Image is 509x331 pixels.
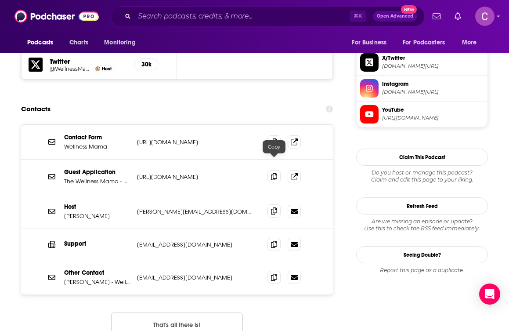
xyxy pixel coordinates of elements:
[137,208,253,215] p: [PERSON_NAME][EMAIL_ADDRESS][DOMAIN_NAME]
[64,168,130,176] p: Guest Application
[64,143,130,150] p: Wellness Mama
[137,274,253,281] p: [EMAIL_ADDRESS][DOMAIN_NAME]
[352,36,386,49] span: For Business
[95,66,100,71] img: Katie Wells
[382,54,484,62] span: X/Twitter
[382,115,484,121] span: https://www.youtube.com/@KatieWellnessMama
[350,11,366,22] span: ⌘ K
[403,36,445,49] span: For Podcasters
[64,34,94,51] a: Charts
[64,278,130,286] p: [PERSON_NAME] - Wellness Mama
[27,36,53,49] span: Podcasts
[137,241,253,248] p: [EMAIL_ADDRESS][DOMAIN_NAME]
[110,6,425,26] div: Search podcasts, credits, & more...
[382,106,484,114] span: YouTube
[382,89,484,95] span: instagram.com/wellnessmama
[64,203,130,211] p: Host
[263,140,285,153] div: Copy
[64,134,130,141] p: Contact Form
[377,14,413,18] span: Open Advanced
[141,61,151,68] h5: 30k
[475,7,495,26] img: User Profile
[356,246,488,263] a: Seeing Double?
[104,36,135,49] span: Monitoring
[397,34,458,51] button: open menu
[64,240,130,247] p: Support
[64,269,130,276] p: Other Contact
[401,5,417,14] span: New
[50,65,92,72] a: @WellnessMama
[429,9,444,24] a: Show notifications dropdown
[69,36,88,49] span: Charts
[456,34,488,51] button: open menu
[137,173,253,181] p: [URL][DOMAIN_NAME]
[356,218,488,232] div: Are we missing an episode or update? Use this to check the RSS feed immediately.
[360,53,484,72] a: X/Twitter[DOMAIN_NAME][URL]
[451,9,465,24] a: Show notifications dropdown
[50,57,127,65] h5: Twitter
[64,178,130,185] p: The Wellness Mama - Guest Application
[382,63,484,69] span: twitter.com/WellnessMama
[134,9,350,23] input: Search podcasts, credits, & more...
[102,66,112,72] span: Host
[14,8,99,25] img: Podchaser - Follow, Share and Rate Podcasts
[356,197,488,215] button: Refresh Feed
[64,212,130,220] p: [PERSON_NAME]
[373,11,417,22] button: Open AdvancedNew
[21,34,65,51] button: open menu
[462,36,477,49] span: More
[382,80,484,88] span: Instagram
[360,105,484,124] a: YouTube[URL][DOMAIN_NAME]
[346,34,397,51] button: open menu
[479,284,500,305] div: Open Intercom Messenger
[137,138,253,146] p: [URL][DOMAIN_NAME]
[21,101,51,117] h2: Contacts
[356,267,488,274] div: Report this page as a duplicate.
[356,169,488,183] div: Claim and edit this page to your liking.
[98,34,147,51] button: open menu
[356,169,488,176] span: Do you host or manage this podcast?
[356,149,488,166] button: Claim This Podcast
[475,7,495,26] button: Show profile menu
[360,79,484,98] a: Instagram[DOMAIN_NAME][URL]
[475,7,495,26] span: Logged in as cristina11881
